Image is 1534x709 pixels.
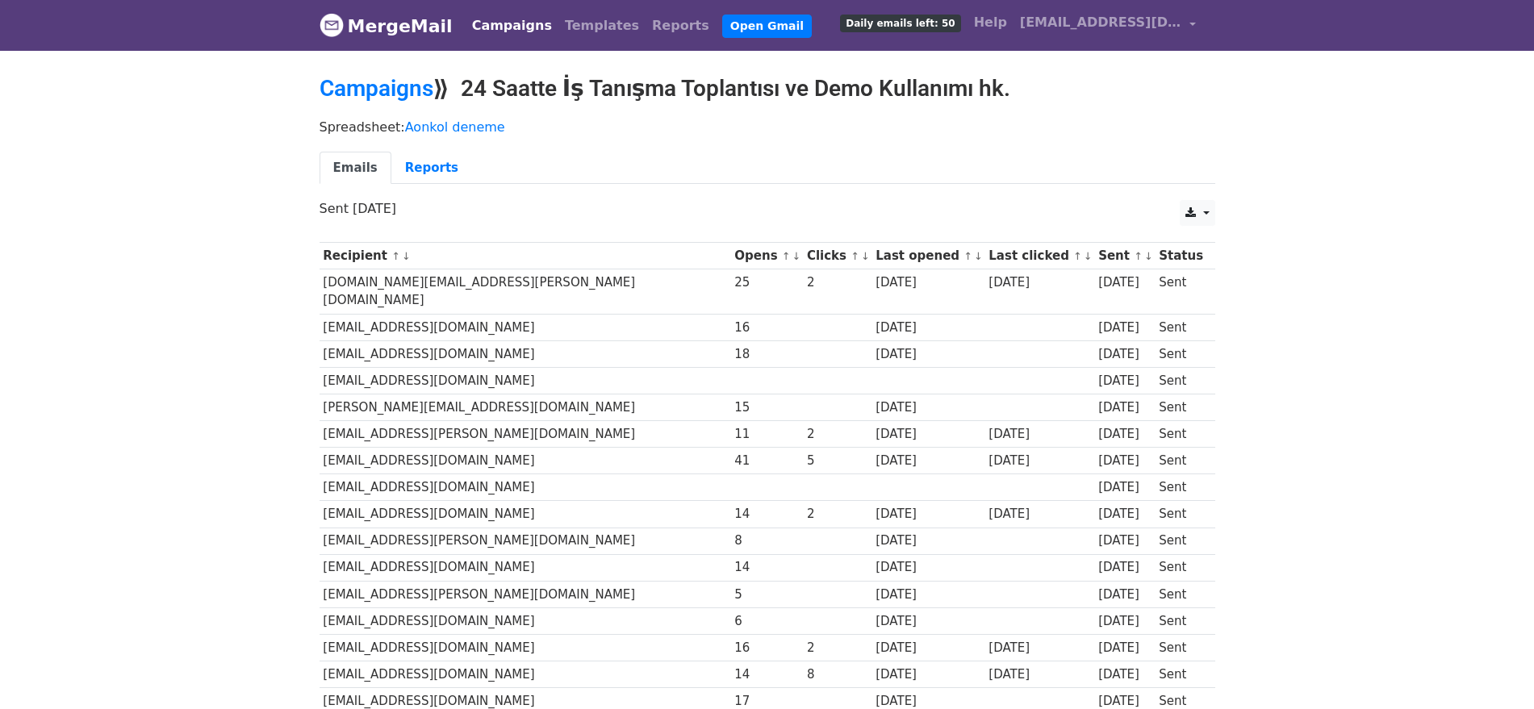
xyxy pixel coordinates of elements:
[792,250,801,262] a: ↓
[734,452,799,470] div: 41
[1155,581,1206,607] td: Sent
[1155,394,1206,421] td: Sent
[1155,607,1206,634] td: Sent
[1098,586,1152,604] div: [DATE]
[734,273,799,292] div: 25
[1098,665,1152,684] div: [DATE]
[1098,398,1152,417] div: [DATE]
[807,639,868,657] div: 2
[734,558,799,577] div: 14
[807,425,868,444] div: 2
[320,9,453,43] a: MergeMail
[320,269,731,315] td: [DOMAIN_NAME][EMAIL_ADDRESS][PERSON_NAME][DOMAIN_NAME]
[876,273,980,292] div: [DATE]
[734,505,799,523] div: 14
[876,532,980,550] div: [DATE]
[876,319,980,337] div: [DATE]
[876,558,980,577] div: [DATE]
[876,452,980,470] div: [DATE]
[876,398,980,417] div: [DATE]
[989,665,1090,684] div: [DATE]
[1098,612,1152,631] div: [DATE]
[1098,478,1152,497] div: [DATE]
[320,119,1215,136] p: Spreadsheet:
[391,152,472,185] a: Reports
[1098,532,1152,550] div: [DATE]
[320,75,433,102] a: Campaigns
[320,421,731,448] td: [EMAIL_ADDRESS][PERSON_NAME][DOMAIN_NAME]
[1098,273,1152,292] div: [DATE]
[320,554,731,581] td: [EMAIL_ADDRESS][DOMAIN_NAME]
[320,13,344,37] img: MergeMail logo
[963,250,972,262] a: ↑
[1155,501,1206,528] td: Sent
[876,586,980,604] div: [DATE]
[1155,634,1206,661] td: Sent
[1134,250,1143,262] a: ↑
[320,607,731,634] td: [EMAIL_ADDRESS][DOMAIN_NAME]
[1155,421,1206,448] td: Sent
[734,586,799,604] div: 5
[1014,6,1202,44] a: [EMAIL_ADDRESS][DOMAIN_NAME]
[734,639,799,657] div: 16
[807,665,868,684] div: 8
[782,250,791,262] a: ↑
[466,10,558,42] a: Campaigns
[1098,558,1152,577] div: [DATE]
[320,243,731,269] th: Recipient
[646,10,716,42] a: Reports
[876,665,980,684] div: [DATE]
[1155,269,1206,315] td: Sent
[734,425,799,444] div: 11
[320,200,1215,217] p: Sent [DATE]
[734,345,799,364] div: 18
[320,75,1215,102] h2: ⟫ 24 Saatte İş Tanışma Toplantısı ve Demo Kullanımı hk.
[834,6,967,39] a: Daily emails left: 50
[320,314,731,340] td: [EMAIL_ADDRESS][DOMAIN_NAME]
[320,634,731,661] td: [EMAIL_ADDRESS][DOMAIN_NAME]
[1155,661,1206,688] td: Sent
[1155,554,1206,581] td: Sent
[1098,639,1152,657] div: [DATE]
[807,273,868,292] div: 2
[1098,345,1152,364] div: [DATE]
[1144,250,1153,262] a: ↓
[558,10,646,42] a: Templates
[320,367,731,394] td: [EMAIL_ADDRESS][DOMAIN_NAME]
[320,340,731,367] td: [EMAIL_ADDRESS][DOMAIN_NAME]
[320,501,731,528] td: [EMAIL_ADDRESS][DOMAIN_NAME]
[871,243,984,269] th: Last opened
[1098,505,1152,523] div: [DATE]
[851,250,859,262] a: ↑
[1084,250,1093,262] a: ↓
[1073,250,1082,262] a: ↑
[1155,340,1206,367] td: Sent
[320,474,731,501] td: [EMAIL_ADDRESS][DOMAIN_NAME]
[734,532,799,550] div: 8
[734,398,799,417] div: 15
[840,15,960,32] span: Daily emails left: 50
[731,243,804,269] th: Opens
[722,15,812,38] a: Open Gmail
[876,425,980,444] div: [DATE]
[876,639,980,657] div: [DATE]
[989,505,1090,523] div: [DATE]
[734,665,799,684] div: 14
[320,528,731,554] td: [EMAIL_ADDRESS][PERSON_NAME][DOMAIN_NAME]
[1098,452,1152,470] div: [DATE]
[320,581,731,607] td: [EMAIL_ADDRESS][PERSON_NAME][DOMAIN_NAME]
[402,250,411,262] a: ↓
[320,394,731,421] td: [PERSON_NAME][EMAIL_ADDRESS][DOMAIN_NAME]
[989,639,1090,657] div: [DATE]
[391,250,400,262] a: ↑
[1094,243,1155,269] th: Sent
[1098,319,1152,337] div: [DATE]
[989,452,1090,470] div: [DATE]
[861,250,870,262] a: ↓
[876,612,980,631] div: [DATE]
[320,152,391,185] a: Emails
[1155,367,1206,394] td: Sent
[1098,425,1152,444] div: [DATE]
[1155,314,1206,340] td: Sent
[734,612,799,631] div: 6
